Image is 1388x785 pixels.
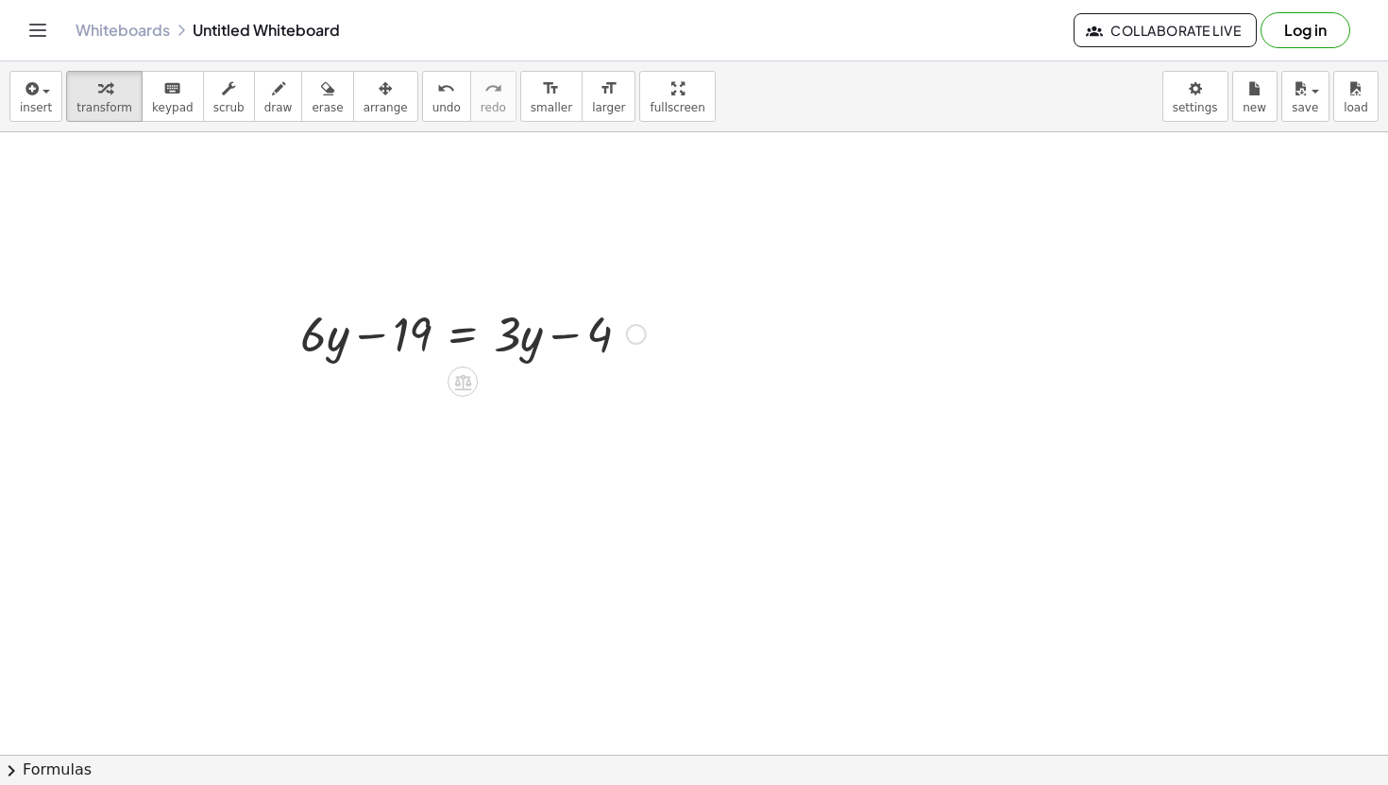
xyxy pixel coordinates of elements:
[639,71,715,122] button: fullscreen
[650,101,704,114] span: fullscreen
[76,21,170,40] a: Whiteboards
[353,71,418,122] button: arrange
[542,77,560,100] i: format_size
[76,101,132,114] span: transform
[203,71,255,122] button: scrub
[448,367,478,397] div: Apply the same math to both sides of the equation
[437,77,455,100] i: undo
[470,71,516,122] button: redoredo
[163,77,181,100] i: keyboard
[1232,71,1278,122] button: new
[1261,12,1350,48] button: Log in
[481,101,506,114] span: redo
[364,101,408,114] span: arrange
[1333,71,1379,122] button: load
[484,77,502,100] i: redo
[582,71,635,122] button: format_sizelarger
[9,71,62,122] button: insert
[1292,101,1318,114] span: save
[1090,22,1241,39] span: Collaborate Live
[600,77,618,100] i: format_size
[1162,71,1228,122] button: settings
[1173,101,1218,114] span: settings
[66,71,143,122] button: transform
[152,101,194,114] span: keypad
[213,101,245,114] span: scrub
[264,101,293,114] span: draw
[254,71,303,122] button: draw
[1243,101,1266,114] span: new
[312,101,343,114] span: erase
[1074,13,1257,47] button: Collaborate Live
[301,71,353,122] button: erase
[1344,101,1368,114] span: load
[422,71,471,122] button: undoundo
[23,15,53,45] button: Toggle navigation
[592,101,625,114] span: larger
[1281,71,1329,122] button: save
[531,101,572,114] span: smaller
[20,101,52,114] span: insert
[520,71,583,122] button: format_sizesmaller
[142,71,204,122] button: keyboardkeypad
[432,101,461,114] span: undo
